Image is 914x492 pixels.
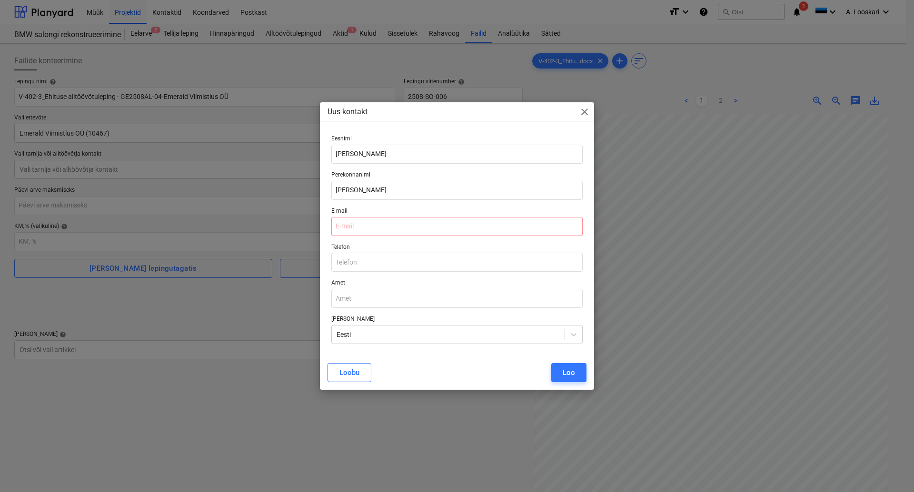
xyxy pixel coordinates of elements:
input: E-mail [331,217,583,236]
p: [PERSON_NAME] [331,315,583,325]
input: Perekonnanimi [331,181,583,200]
p: Telefon [331,244,583,253]
p: Perekonnanimi [331,171,583,181]
span: close [579,106,590,118]
input: Telefon [331,253,583,272]
input: Amet [331,289,583,308]
button: Loobu [328,363,371,382]
p: E-mail [331,207,583,217]
div: Loo [563,366,575,379]
iframe: Chat Widget [866,446,914,492]
p: Uus kontakt [328,106,368,118]
p: Eesnimi [331,135,583,145]
div: Loobu [339,366,359,379]
button: Loo [551,363,586,382]
p: Amet [331,279,583,289]
input: Eesnimi [331,145,583,164]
